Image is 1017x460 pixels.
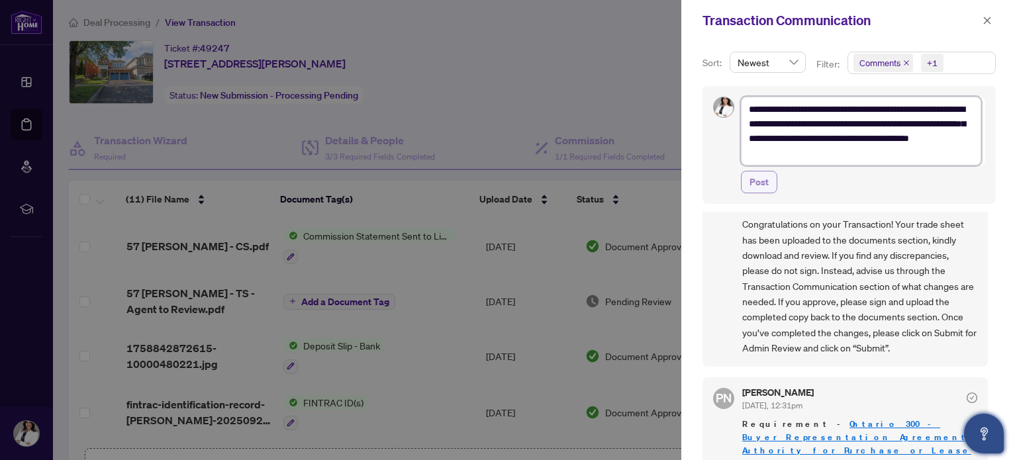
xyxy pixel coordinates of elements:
[741,171,777,193] button: Post
[714,97,734,117] img: Profile Icon
[742,216,977,355] span: Congratulations on your Transaction! Your trade sheet has been uploaded to the documents section,...
[742,400,802,410] span: [DATE], 12:31pm
[983,16,992,25] span: close
[702,56,724,70] p: Sort:
[750,171,769,193] span: Post
[927,56,938,69] div: +1
[964,414,1004,453] button: Open asap
[816,57,842,71] p: Filter:
[702,11,979,30] div: Transaction Communication
[738,52,798,72] span: Newest
[742,388,814,397] h5: [PERSON_NAME]
[903,60,910,66] span: close
[859,56,900,69] span: Comments
[853,54,913,72] span: Comments
[716,389,732,407] span: PN
[967,392,977,403] span: check-circle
